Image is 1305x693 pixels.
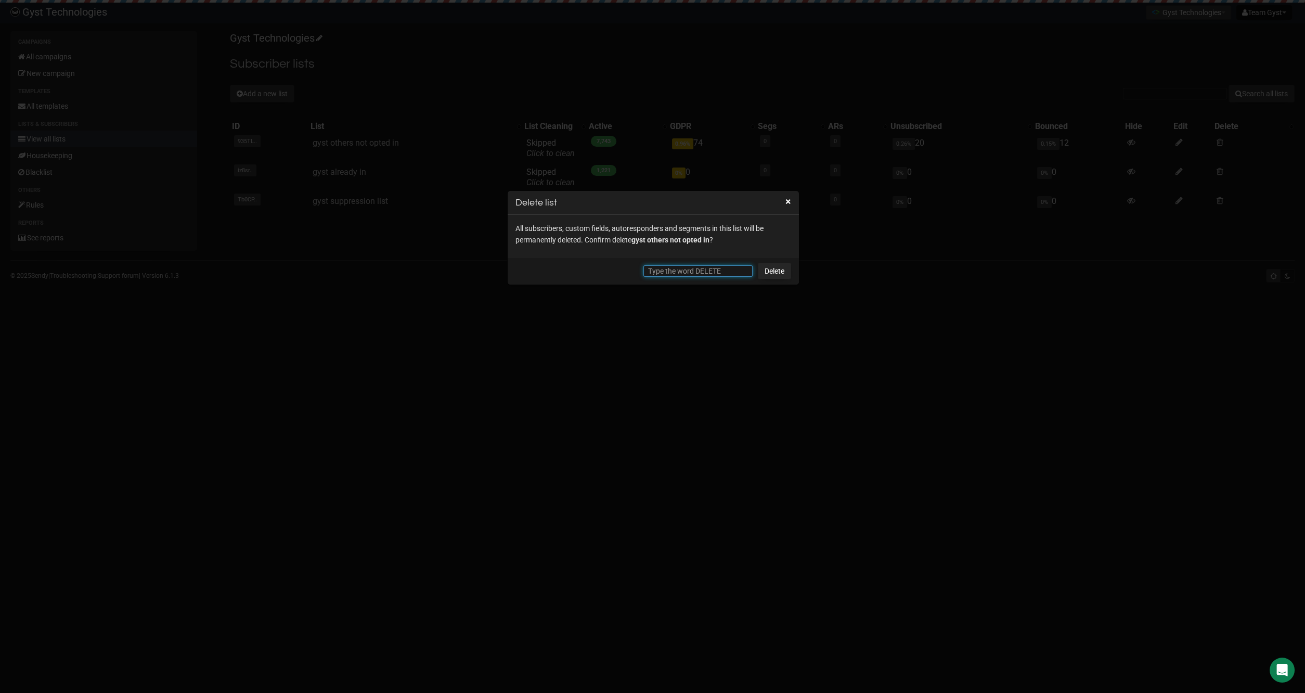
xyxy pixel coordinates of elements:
a: Delete [758,263,791,279]
span: gyst others not opted in [631,236,709,244]
h3: Delete list [515,196,791,210]
input: Type the word DELETE [643,265,753,277]
button: × [785,197,791,206]
p: All subscribers, custom fields, autoresponders and segments in this list will be permanently dele... [515,223,791,246]
div: Open Intercom Messenger [1270,658,1295,683]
